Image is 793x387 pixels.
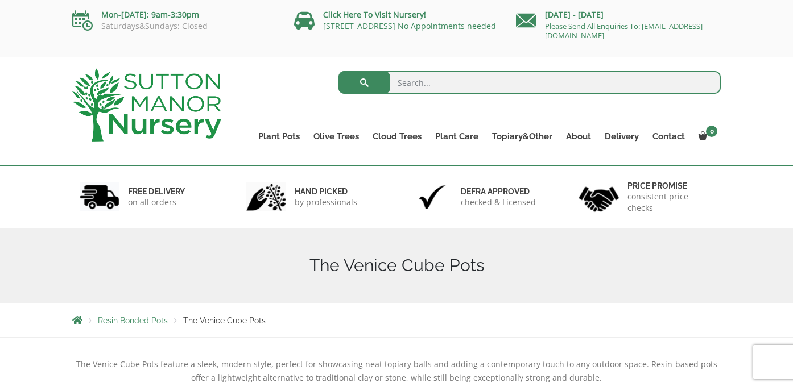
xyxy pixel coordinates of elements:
[412,182,452,211] img: 3.jpg
[72,8,277,22] p: Mon-[DATE]: 9am-3:30pm
[128,197,185,208] p: on all orders
[183,316,266,325] span: The Venice Cube Pots
[80,182,119,211] img: 1.jpg
[72,357,721,385] p: The Venice Cube Pots feature a sleek, modern style, perfect for showcasing neat topiary balls and...
[323,9,426,20] a: Click Here To Visit Nursery!
[545,21,703,40] a: Please Send All Enquiries To: [EMAIL_ADDRESS][DOMAIN_NAME]
[579,180,619,214] img: 4.jpg
[72,255,721,276] h1: The Venice Cube Pots
[98,316,168,325] a: Resin Bonded Pots
[646,128,692,144] a: Contact
[338,71,721,94] input: Search...
[461,197,536,208] p: checked & Licensed
[72,22,277,31] p: Saturdays&Sundays: Closed
[366,128,428,144] a: Cloud Trees
[692,128,721,144] a: 0
[516,8,721,22] p: [DATE] - [DATE]
[251,128,307,144] a: Plant Pots
[461,186,536,197] h6: Defra approved
[307,128,366,144] a: Olive Trees
[295,186,357,197] h6: hand picked
[627,181,714,191] h6: Price promise
[428,128,485,144] a: Plant Care
[128,186,185,197] h6: FREE DELIVERY
[72,68,221,142] img: logo
[485,128,559,144] a: Topiary&Other
[559,128,598,144] a: About
[706,126,717,137] span: 0
[627,191,714,214] p: consistent price checks
[72,315,721,324] nav: Breadcrumbs
[598,128,646,144] a: Delivery
[323,20,496,31] a: [STREET_ADDRESS] No Appointments needed
[295,197,357,208] p: by professionals
[246,182,286,211] img: 2.jpg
